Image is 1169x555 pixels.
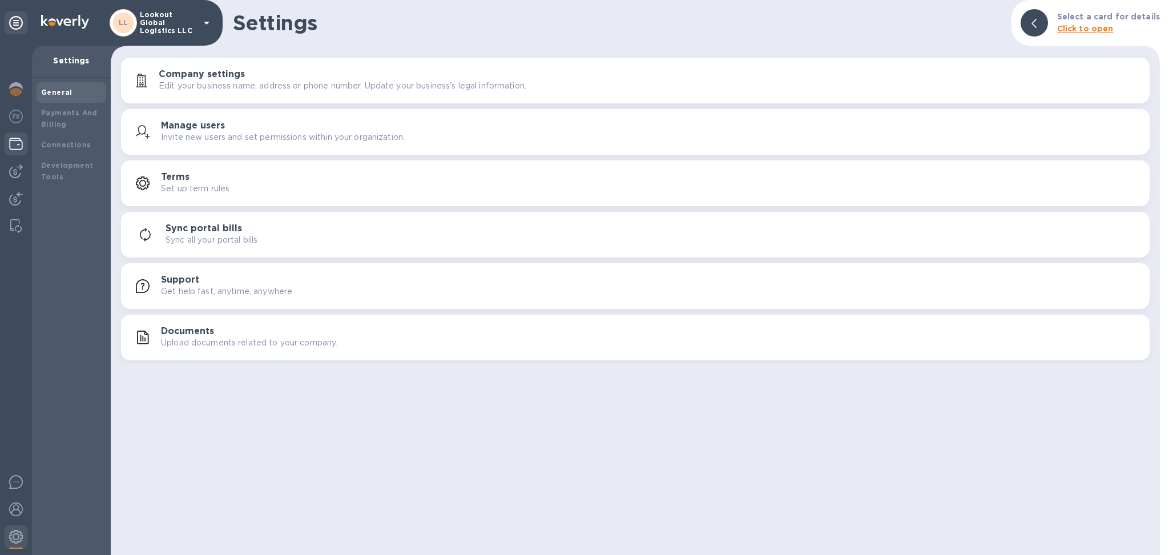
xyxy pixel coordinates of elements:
[161,285,292,297] p: Get help fast, anytime, anywhere
[121,212,1150,258] button: Sync portal billsSync all your portal bills
[166,223,242,234] h3: Sync portal bills
[41,15,89,29] img: Logo
[140,11,197,35] p: Lookout Global Logistics LLC
[1057,12,1160,21] b: Select a card for details
[41,161,93,181] b: Development Tools
[9,110,23,123] img: Foreign exchange
[161,120,225,131] h3: Manage users
[159,69,245,80] h3: Company settings
[41,55,102,66] p: Settings
[166,234,257,246] p: Sync all your portal bills
[161,337,337,349] p: Upload documents related to your company.
[41,88,72,96] b: General
[161,172,190,183] h3: Terms
[161,326,214,337] h3: Documents
[9,137,23,151] img: Wallets
[121,58,1150,103] button: Company settingsEdit your business name, address or phone number. Update your business's legal in...
[161,183,229,195] p: Set up term rules
[119,18,128,27] b: LL
[41,108,98,128] b: Payments And Billing
[5,11,27,34] div: Unpin categories
[121,263,1150,309] button: SupportGet help fast, anytime, anywhere
[233,11,1002,35] h1: Settings
[121,109,1150,155] button: Manage usersInvite new users and set permissions within your organization.
[41,140,91,149] b: Connections
[161,131,405,143] p: Invite new users and set permissions within your organization.
[159,80,526,92] p: Edit your business name, address or phone number. Update your business's legal information.
[121,160,1150,206] button: TermsSet up term rules
[121,315,1150,360] button: DocumentsUpload documents related to your company.
[1057,24,1114,33] b: Click to open
[161,275,199,285] h3: Support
